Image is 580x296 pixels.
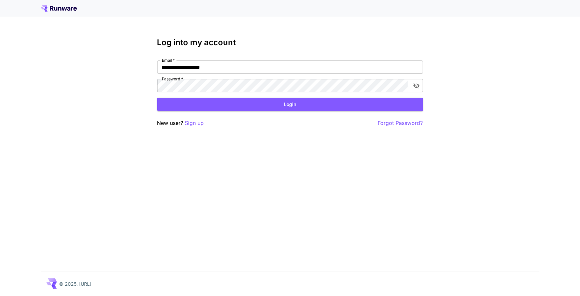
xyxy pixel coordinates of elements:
p: New user? [157,119,204,127]
button: toggle password visibility [410,80,422,92]
button: Login [157,98,423,111]
button: Forgot Password? [378,119,423,127]
label: Password [162,76,183,82]
p: © 2025, [URL] [59,280,92,287]
label: Email [162,57,175,63]
button: Sign up [185,119,204,127]
h3: Log into my account [157,38,423,47]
